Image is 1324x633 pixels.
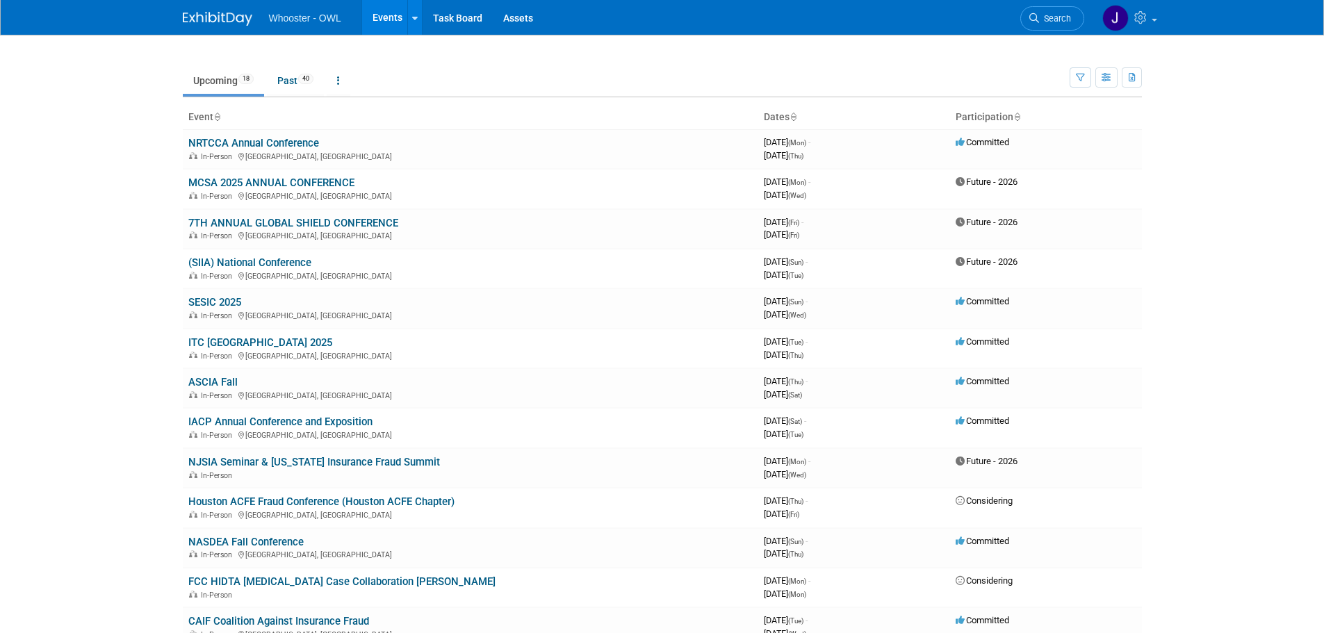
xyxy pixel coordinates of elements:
span: Committed [956,615,1009,625]
span: (Thu) [788,152,803,160]
span: [DATE] [764,429,803,439]
span: [DATE] [764,150,803,161]
span: - [806,256,808,267]
span: In-Person [201,352,236,361]
span: In-Person [201,511,236,520]
span: (Thu) [788,352,803,359]
span: [DATE] [764,589,806,599]
span: (Sat) [788,418,802,425]
span: (Thu) [788,378,803,386]
span: [DATE] [764,615,808,625]
span: Committed [956,416,1009,426]
img: In-Person Event [189,352,197,359]
span: [DATE] [764,229,799,240]
img: In-Person Event [189,591,197,598]
span: In-Person [201,471,236,480]
div: [GEOGRAPHIC_DATA], [GEOGRAPHIC_DATA] [188,190,753,201]
a: Sort by Start Date [790,111,796,122]
span: (Mon) [788,458,806,466]
span: [DATE] [764,350,803,360]
span: (Sun) [788,258,803,266]
span: [DATE] [764,217,803,227]
img: James Justus [1102,5,1129,31]
span: 18 [238,74,254,84]
span: Committed [956,536,1009,546]
span: (Tue) [788,617,803,625]
div: [GEOGRAPHIC_DATA], [GEOGRAPHIC_DATA] [188,350,753,361]
a: IACP Annual Conference and Exposition [188,416,373,428]
span: (Mon) [788,139,806,147]
span: In-Person [201,591,236,600]
span: [DATE] [764,509,799,519]
span: (Sun) [788,538,803,545]
span: (Tue) [788,338,803,346]
span: (Mon) [788,591,806,598]
span: Future - 2026 [956,456,1017,466]
span: - [801,217,803,227]
th: Event [183,106,758,129]
img: In-Person Event [189,550,197,557]
span: Considering [956,495,1013,506]
span: [DATE] [764,376,808,386]
span: - [806,495,808,506]
span: - [806,536,808,546]
span: Committed [956,336,1009,347]
span: [DATE] [764,309,806,320]
span: (Thu) [788,550,803,558]
a: Upcoming18 [183,67,264,94]
a: FCC HIDTA [MEDICAL_DATA] Case Collaboration [PERSON_NAME] [188,575,496,588]
span: [DATE] [764,536,808,546]
span: (Sat) [788,391,802,399]
span: In-Person [201,431,236,440]
div: [GEOGRAPHIC_DATA], [GEOGRAPHIC_DATA] [188,229,753,240]
span: [DATE] [764,256,808,267]
img: In-Person Event [189,152,197,159]
span: - [804,416,806,426]
span: In-Person [201,192,236,201]
span: [DATE] [764,137,810,147]
a: MCSA 2025 ANNUAL CONFERENCE [188,176,354,189]
div: [GEOGRAPHIC_DATA], [GEOGRAPHIC_DATA] [188,548,753,559]
img: In-Person Event [189,192,197,199]
span: (Fri) [788,219,799,227]
span: Future - 2026 [956,256,1017,267]
span: [DATE] [764,389,802,400]
span: Committed [956,296,1009,306]
span: (Fri) [788,511,799,518]
img: In-Person Event [189,272,197,279]
div: [GEOGRAPHIC_DATA], [GEOGRAPHIC_DATA] [188,309,753,320]
span: In-Person [201,231,236,240]
span: (Sun) [788,298,803,306]
div: [GEOGRAPHIC_DATA], [GEOGRAPHIC_DATA] [188,270,753,281]
img: In-Person Event [189,311,197,318]
a: Past40 [267,67,324,94]
a: ITC [GEOGRAPHIC_DATA] 2025 [188,336,332,349]
img: In-Person Event [189,511,197,518]
span: [DATE] [764,190,806,200]
span: (Mon) [788,577,806,585]
span: - [808,575,810,586]
a: NASDEA Fall Conference [188,536,304,548]
a: Houston ACFE Fraud Conference (Houston ACFE Chapter) [188,495,455,508]
span: [DATE] [764,176,810,187]
span: [DATE] [764,469,806,479]
a: Sort by Event Name [213,111,220,122]
img: In-Person Event [189,391,197,398]
a: Sort by Participation Type [1013,111,1020,122]
a: NJSIA Seminar & [US_STATE] Insurance Fraud Summit [188,456,440,468]
span: (Mon) [788,179,806,186]
span: [DATE] [764,336,808,347]
span: [DATE] [764,416,806,426]
a: Search [1020,6,1084,31]
a: NRTCCA Annual Conference [188,137,319,149]
span: - [806,376,808,386]
span: Committed [956,376,1009,386]
span: (Tue) [788,431,803,438]
span: In-Person [201,272,236,281]
span: - [808,456,810,466]
th: Participation [950,106,1142,129]
span: - [806,615,808,625]
span: (Wed) [788,192,806,199]
span: [DATE] [764,548,803,559]
img: In-Person Event [189,471,197,478]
